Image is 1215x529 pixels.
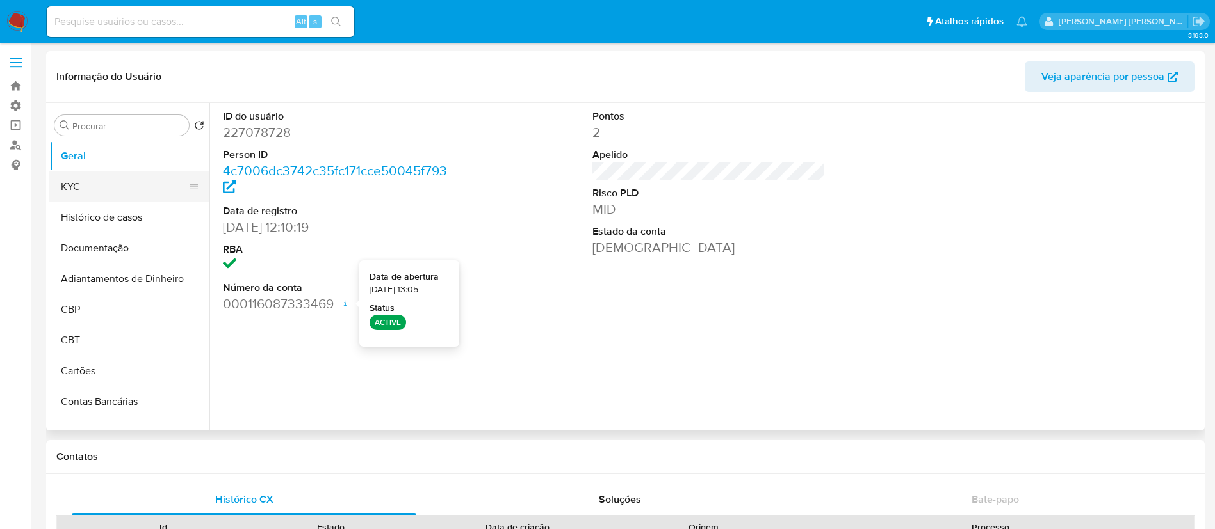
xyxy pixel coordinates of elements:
dt: Apelido [592,148,826,162]
dd: 000116087333469 [223,295,457,313]
h1: Informação do Usuário [56,70,161,83]
dt: Pontos [592,109,826,123]
span: Atalhos rápidos [935,15,1004,28]
span: Bate-papo [972,492,1019,507]
button: search-icon [323,13,349,31]
button: CBT [49,325,209,356]
dt: Risco PLD [592,186,826,200]
span: [DATE] 13:05 [370,283,418,296]
h1: Contatos [56,450,1195,463]
dt: Número da conta [223,281,457,295]
input: Procurar [72,120,184,132]
span: Histórico CX [215,492,273,507]
dd: [DEMOGRAPHIC_DATA] [592,239,826,257]
button: Veja aparência por pessoa [1025,61,1195,92]
a: Notificações [1016,16,1027,27]
button: Geral [49,141,209,171]
p: ACTIVE [370,315,406,330]
span: Soluções [599,492,641,507]
button: Procurar [60,120,70,130]
dd: 227078728 [223,123,457,141]
span: s [313,15,317,28]
dt: RBA [223,242,457,257]
button: Dados Modificados [49,417,209,448]
span: Alt [296,15,306,28]
dt: Data de registro [223,204,457,218]
button: Histórico de casos [49,202,209,233]
button: Adiantamentos de Dinheiro [49,264,209,294]
p: marcos.borges@mercadopago.com.br [1059,15,1188,28]
button: KYC [49,171,199,202]
dd: MID [592,200,826,218]
a: 4c7006dc3742c35fc171cce50045f793 [223,161,447,198]
dd: [DATE] 12:10:19 [223,218,457,236]
dt: Estado da conta [592,225,826,239]
strong: Data de abertura [370,271,439,283]
button: Retornar ao pedido padrão [194,120,204,134]
button: Contas Bancárias [49,386,209,417]
dd: 2 [592,123,826,141]
strong: Status [370,302,395,315]
button: CBP [49,294,209,325]
input: Pesquise usuários ou casos... [47,13,354,30]
button: Documentação [49,233,209,264]
a: Sair [1192,15,1205,28]
button: Cartões [49,356,209,386]
dt: ID do usuário [223,109,457,123]
dt: Person ID [223,148,457,162]
span: Veja aparência por pessoa [1041,61,1164,92]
